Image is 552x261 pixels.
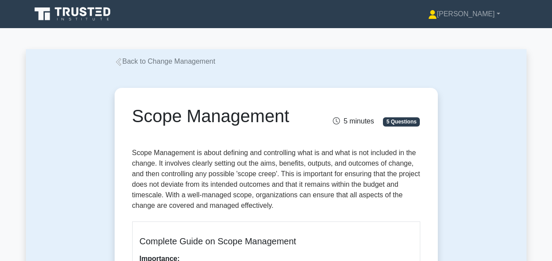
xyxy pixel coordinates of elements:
[140,236,413,246] h5: Complete Guide on Scope Management
[132,105,321,127] h1: Scope Management
[383,117,420,126] span: 5 Questions
[407,5,521,23] a: [PERSON_NAME]
[115,58,216,65] a: Back to Change Management
[333,117,374,125] span: 5 minutes
[132,148,420,214] p: Scope Management is about defining and controlling what is and what is not included in the change...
